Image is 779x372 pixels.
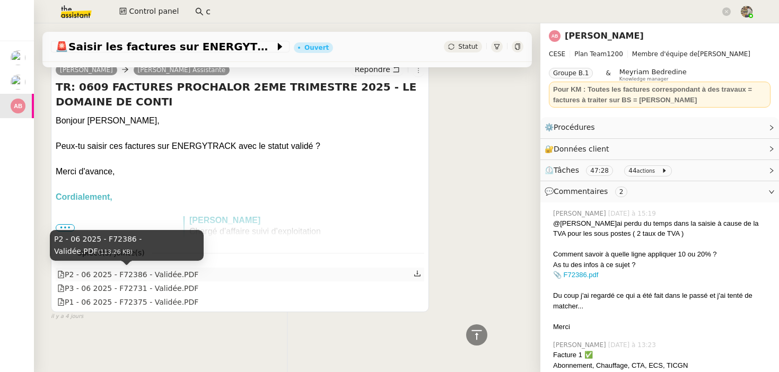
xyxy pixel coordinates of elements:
[545,166,676,174] span: ⏲️
[540,117,779,138] div: ⚙️Procédures
[608,340,658,350] span: [DATE] à 13:23
[632,50,698,58] span: Membre d'équipe de
[56,165,424,178] div: Merci d'avance,
[553,271,598,279] a: 📎 F72386.pdf
[11,50,25,65] img: users%2FHIWaaSoTa5U8ssS5t403NQMyZZE3%2Favatar%2Fa4be050e-05fa-4f28-bbe7-e7e8e4788720
[553,350,771,360] div: Facture 1 ✅
[554,166,579,174] span: Tâches
[189,216,260,225] b: [PERSON_NAME]
[189,227,321,236] span: Chargé d’affaire suivi d’exploitation
[619,76,669,82] span: Knowledge manager
[553,209,608,218] span: [PERSON_NAME]
[619,68,687,76] span: Meyriam Bedredine
[50,230,204,261] div: P2 - 06 2025 - F72386 - Validée.PDF
[56,65,117,75] a: [PERSON_NAME]
[554,187,608,196] span: Commentaires
[549,49,771,59] span: [PERSON_NAME]
[553,290,771,311] div: Du coup j'ai regardé ce qui a été fait dans le passé et j'ai tenté de matcher...
[553,340,608,350] span: [PERSON_NAME]
[304,45,329,51] div: Ouvert
[540,181,779,202] div: 💬Commentaires 2
[553,322,771,332] div: Merci
[586,165,613,176] nz-tag: 47:28
[554,123,595,131] span: Procédures
[540,139,779,160] div: 🔐Données client
[56,140,424,153] div: Peux-tu saisir ces factures sur ENERGYTRACK avec le statut validé ?
[741,6,752,17] img: 388bd129-7e3b-4cb1-84b4-92a3d763e9b7
[549,50,565,58] span: CESE
[56,192,112,201] b: Cordialement,
[553,360,771,371] div: Abonnement, Chauffage, CTA, ECS, TICGN
[189,237,284,246] span: Tel : [PHONE_NUMBER]
[458,43,478,50] span: Statut
[56,79,424,109] h4: TR: 0609 FACTURES PROCHALOR 2EME TRIMESTRE 2025 - LE DOMAINE DE CONTI
[11,75,25,90] img: users%2FHIWaaSoTa5U8ssS5t403NQMyZZE3%2Favatar%2Fa4be050e-05fa-4f28-bbe7-e7e8e4788720
[619,68,687,82] app-user-label: Knowledge manager
[565,31,644,41] a: [PERSON_NAME]
[615,187,628,197] nz-tag: 2
[51,312,83,321] span: il y a 4 jours
[549,30,561,42] img: svg
[11,99,25,113] img: svg
[554,145,609,153] span: Données client
[57,269,198,281] div: P2 - 06 2025 - F72386 - Validée.PDF
[355,64,390,75] span: Répondre
[574,50,607,58] span: Plan Team
[98,249,133,255] span: (113.26 KB)
[608,209,658,218] span: [DATE] à 15:19
[607,50,623,58] span: 1200
[56,114,424,127] div: Bonjour [PERSON_NAME],
[351,64,404,75] button: Répondre
[206,5,720,19] input: Rechercher
[55,40,68,53] span: 🚨
[545,187,632,196] span: 💬
[549,68,593,78] nz-tag: Groupe B.1
[113,4,185,19] button: Control panel
[545,143,614,155] span: 🔐
[637,168,655,174] small: actions
[540,160,779,181] div: ⏲️Tâches 47:28 44actions
[134,65,230,75] a: [PERSON_NAME] Assistante
[606,68,610,82] span: &
[553,249,771,260] div: Comment savoir à quelle ligne appliquer 10 ou 20% ?
[57,282,198,295] div: P3 - 06 2025 - F72731 - Validée.PDF
[129,5,179,17] span: Control panel
[628,167,636,174] span: 44
[56,224,75,232] span: •••
[553,260,771,270] div: As tu des infos à ce sujet ?
[55,41,275,52] span: Saisir les factures sur ENERGYTRACK
[553,85,752,104] strong: Pour KM : Toutes les factures correspondant à des travaux = factures à traiter sur BS = [PERSON_N...
[553,218,771,239] div: @[PERSON_NAME]ai perdu du temps dans la saisie à cause de la TVA pour les sous postes ( 2 taux de...
[57,296,198,308] div: P1 - 06 2025 - F72375 - Validée.PDF
[545,121,600,134] span: ⚙️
